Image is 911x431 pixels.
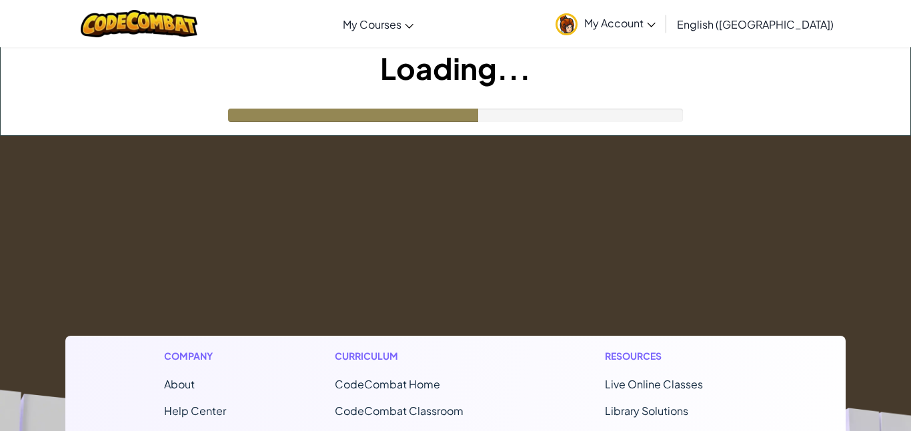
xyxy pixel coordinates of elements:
[605,377,703,391] a: Live Online Classes
[335,404,464,418] a: CodeCombat Classroom
[556,13,578,35] img: avatar
[164,404,226,418] a: Help Center
[336,6,420,42] a: My Courses
[335,377,440,391] span: CodeCombat Home
[335,349,496,363] h1: Curriculum
[605,349,747,363] h1: Resources
[164,349,226,363] h1: Company
[605,404,688,418] a: Library Solutions
[81,10,197,37] img: CodeCombat logo
[549,3,662,45] a: My Account
[1,47,910,89] h1: Loading...
[670,6,840,42] a: English ([GEOGRAPHIC_DATA])
[343,17,401,31] span: My Courses
[584,16,656,30] span: My Account
[164,377,195,391] a: About
[677,17,834,31] span: English ([GEOGRAPHIC_DATA])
